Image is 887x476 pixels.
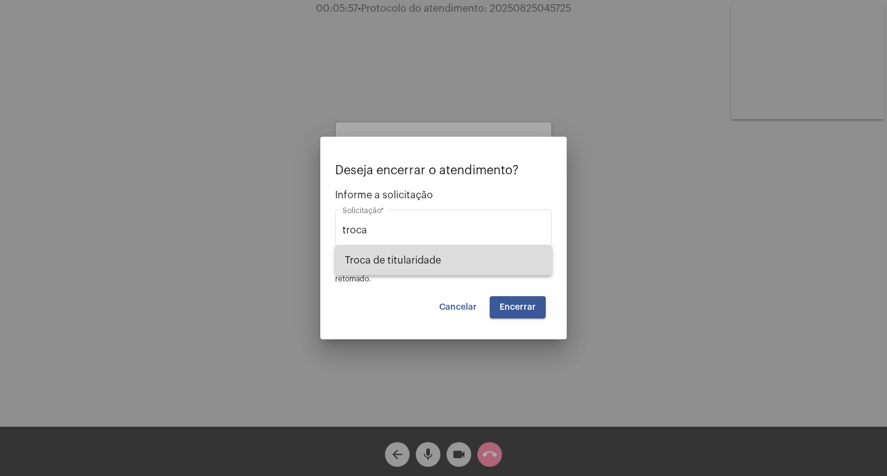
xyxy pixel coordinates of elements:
p: Deseja encerrar o atendimento? [335,164,552,177]
span: Encerrar [500,303,536,312]
span: Informe a solicitação [335,190,552,201]
span: Troca de titularidade [345,246,542,275]
span: Cancelar [439,303,477,312]
button: Cancelar [429,296,487,318]
button: Encerrar [490,296,546,318]
span: OBS: O atendimento depois de encerrado não poderá ser retomado. [335,264,536,283]
input: Buscar solicitação [342,225,545,236]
